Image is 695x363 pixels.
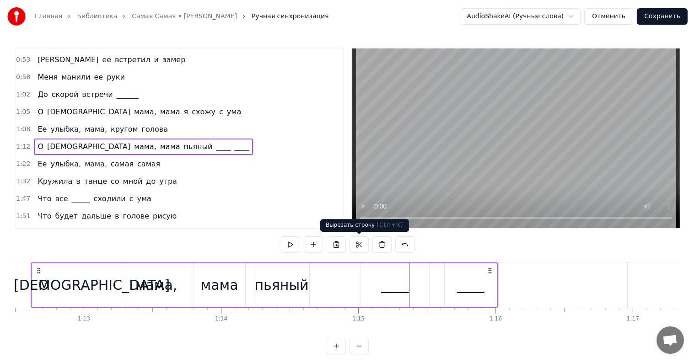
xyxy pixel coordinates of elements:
[183,141,214,152] span: пьяный
[37,141,44,152] span: О
[37,211,52,221] span: Что
[183,107,189,117] span: я
[110,159,135,169] span: самая
[145,176,156,187] span: до
[37,72,59,82] span: Меня
[16,90,30,99] span: 1:02
[133,141,157,152] span: мама,
[457,275,485,295] div: ____
[122,211,150,221] span: голове
[16,160,30,169] span: 1:22
[106,72,126,82] span: руки
[191,107,216,117] span: схожу
[16,177,30,186] span: 1:32
[37,54,99,65] span: [PERSON_NAME]
[83,176,108,187] span: танце
[226,107,242,117] span: ума
[132,12,237,21] a: Самая Самая • [PERSON_NAME]
[122,176,144,187] span: мной
[159,107,181,117] span: мама
[215,315,227,323] div: 1:14
[159,141,181,152] span: мама
[51,89,80,100] span: скорой
[37,107,44,117] span: О
[54,193,69,204] span: все
[234,141,250,152] span: ____
[37,159,48,169] span: Ее
[114,211,120,221] span: в
[54,211,79,221] span: будет
[16,212,30,221] span: 1:51
[114,54,151,65] span: встретил
[129,193,135,204] span: с
[93,193,127,204] span: сходили
[255,275,309,295] div: пьяный
[216,141,232,152] span: ____
[152,211,178,221] span: рисую
[135,275,178,295] div: мама,
[75,176,81,187] span: в
[35,12,329,21] nav: breadcrumb
[162,54,186,65] span: замер
[7,7,26,26] img: youka
[37,176,73,187] span: Кружила
[14,275,170,295] div: [DEMOGRAPHIC_DATA]
[16,55,30,64] span: 0:53
[153,54,160,65] span: и
[81,89,113,100] span: встречи
[37,89,48,100] span: До
[81,211,112,221] span: дальше
[320,219,409,232] div: Вырезать строку
[252,12,329,21] span: Ручная синхронизация
[60,72,91,82] span: манили
[377,222,404,228] span: ( Ctrl+X )
[352,315,365,323] div: 1:15
[84,124,108,134] span: мама,
[133,107,157,117] span: мама,
[35,12,62,21] a: Главная
[37,193,52,204] span: Что
[16,125,30,134] span: 1:08
[136,159,161,169] span: самая
[158,176,178,187] span: утра
[16,107,30,117] span: 1:05
[49,159,82,169] span: улыбка,
[110,176,120,187] span: со
[637,8,688,25] button: Сохранить
[84,159,108,169] span: мама,
[110,124,139,134] span: кругом
[141,124,169,134] span: голова
[93,72,104,82] span: ее
[78,315,90,323] div: 1:13
[101,54,112,65] span: ее
[71,193,91,204] span: _____
[77,12,117,21] a: Библиотека
[584,8,633,25] button: Отменить
[201,275,238,295] div: мама
[46,107,131,117] span: [DEMOGRAPHIC_DATA]
[136,193,152,204] span: ума
[16,73,30,82] span: 0:58
[381,275,409,295] div: ____
[16,142,30,151] span: 1:12
[627,315,639,323] div: 1:17
[16,194,30,203] span: 1:47
[116,89,140,100] span: ______
[490,315,502,323] div: 1:16
[218,107,224,117] span: с
[657,326,684,354] a: Открытый чат
[46,141,131,152] span: [DEMOGRAPHIC_DATA]
[37,124,48,134] span: Ее
[49,124,82,134] span: улыбка,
